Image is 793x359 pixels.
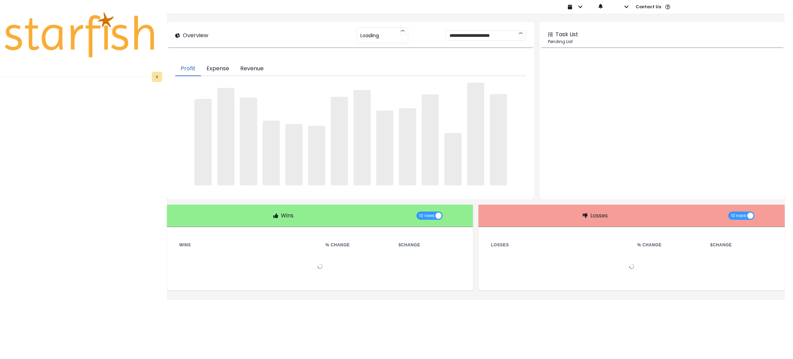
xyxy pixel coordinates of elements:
p: Pending List [548,39,776,45]
th: % Change [320,241,393,249]
th: Losses [485,241,632,249]
p: Losses [590,212,608,220]
button: Expense [201,62,235,76]
span: 10 rows [419,212,434,220]
span: ‌ [399,108,416,185]
span: 10 rows [731,212,746,220]
th: $ Change [705,241,778,249]
span: ‌ [240,98,257,185]
p: Wins [281,212,294,220]
p: Overview [183,31,208,40]
span: ‌ [444,133,462,185]
span: ‌ [331,97,348,185]
span: ‌ [467,83,484,185]
button: Revenue [235,62,269,76]
span: ‌ [490,94,507,185]
th: $ Change [393,241,466,249]
span: ‌ [353,90,371,185]
span: ‌ [376,111,393,185]
span: ‌ [308,126,325,185]
span: ‌ [194,99,212,185]
span: ‌ [263,121,280,185]
span: ‌ [422,94,439,185]
p: Task List [556,30,578,39]
button: Profit [175,62,201,76]
span: ‌ [285,124,303,185]
span: Loading [360,28,379,43]
th: % Change [632,241,705,249]
th: Wins [174,241,320,249]
span: ‌ [217,88,234,185]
